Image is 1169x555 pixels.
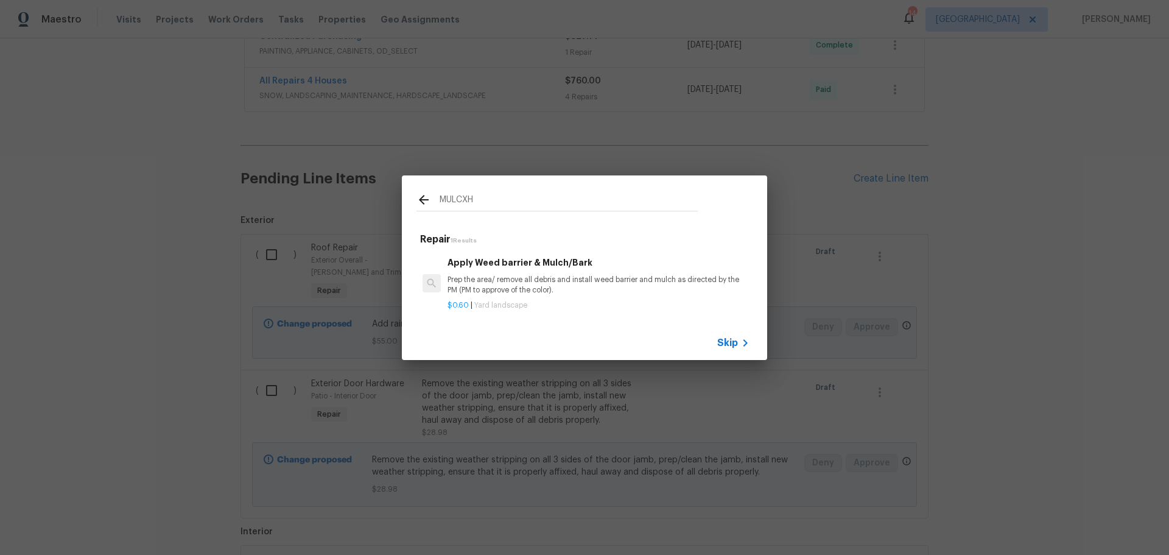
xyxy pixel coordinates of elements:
[420,233,753,246] h5: Repair
[474,302,527,309] span: Yard landscape
[451,238,477,244] span: 1 Results
[440,193,698,211] input: Search issues or repairs
[448,300,749,311] p: |
[448,256,749,269] h6: Apply Weed barrier & Mulch/Bark
[448,275,749,295] p: Prep the area/ remove all debris and install weed barrier and mulch as directed by the PM (PM to ...
[448,302,469,309] span: $0.60
[717,337,738,349] span: Skip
